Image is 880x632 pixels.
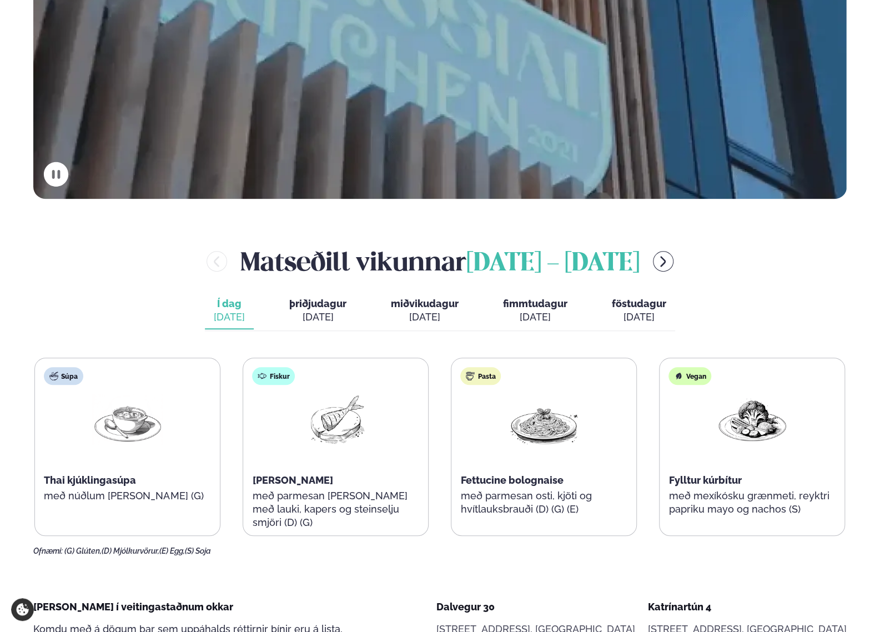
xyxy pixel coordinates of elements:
[252,474,333,486] span: [PERSON_NAME]
[207,251,227,272] button: menu-btn-left
[258,372,266,380] img: fish.svg
[102,546,159,555] span: (D) Mjólkurvörur,
[509,394,580,445] img: Spagetti.png
[159,546,185,555] span: (E) Egg,
[252,489,419,529] p: með parmesan [PERSON_NAME] með lauki, kapers og steinselju smjöri (D) (G)
[44,489,211,503] p: með núðlum [PERSON_NAME] (G)
[240,243,640,279] h2: Matseðill vikunnar
[92,394,163,445] img: Soup.png
[460,474,563,486] span: Fettucine bolognaise
[612,310,666,324] div: [DATE]
[460,489,627,516] p: með parmesan osti, kjöti og hvítlauksbrauði (D) (G) (E)
[33,601,233,613] span: [PERSON_NAME] í veitingastaðnum okkar
[436,600,635,614] div: Dalvegur 30
[280,293,355,329] button: þriðjudagur [DATE]
[64,546,102,555] span: (G) Glúten,
[44,367,83,385] div: Súpa
[603,293,675,329] button: föstudagur [DATE]
[391,298,459,309] span: miðvikudagur
[391,310,459,324] div: [DATE]
[300,394,371,445] img: Fish.png
[289,310,346,324] div: [DATE]
[49,372,58,380] img: soup.svg
[466,372,475,380] img: pasta.svg
[214,310,245,324] div: [DATE]
[674,372,683,380] img: Vegan.svg
[503,298,567,309] span: fimmtudagur
[205,293,254,329] button: Í dag [DATE]
[33,546,63,555] span: Ofnæmi:
[503,310,567,324] div: [DATE]
[460,367,501,385] div: Pasta
[494,293,576,329] button: fimmtudagur [DATE]
[648,600,847,614] div: Katrínartún 4
[653,251,673,272] button: menu-btn-right
[668,367,711,385] div: Vegan
[44,474,136,486] span: Thai kjúklingasúpa
[214,297,245,310] span: Í dag
[717,394,788,445] img: Vegan.png
[252,367,295,385] div: Fiskur
[382,293,467,329] button: miðvikudagur [DATE]
[612,298,666,309] span: föstudagur
[185,546,211,555] span: (S) Soja
[668,489,836,516] p: með mexíkósku grænmeti, reyktri papriku mayo og nachos (S)
[466,252,640,276] span: [DATE] - [DATE]
[11,598,34,621] a: Cookie settings
[668,474,741,486] span: Fylltur kúrbítur
[289,298,346,309] span: þriðjudagur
